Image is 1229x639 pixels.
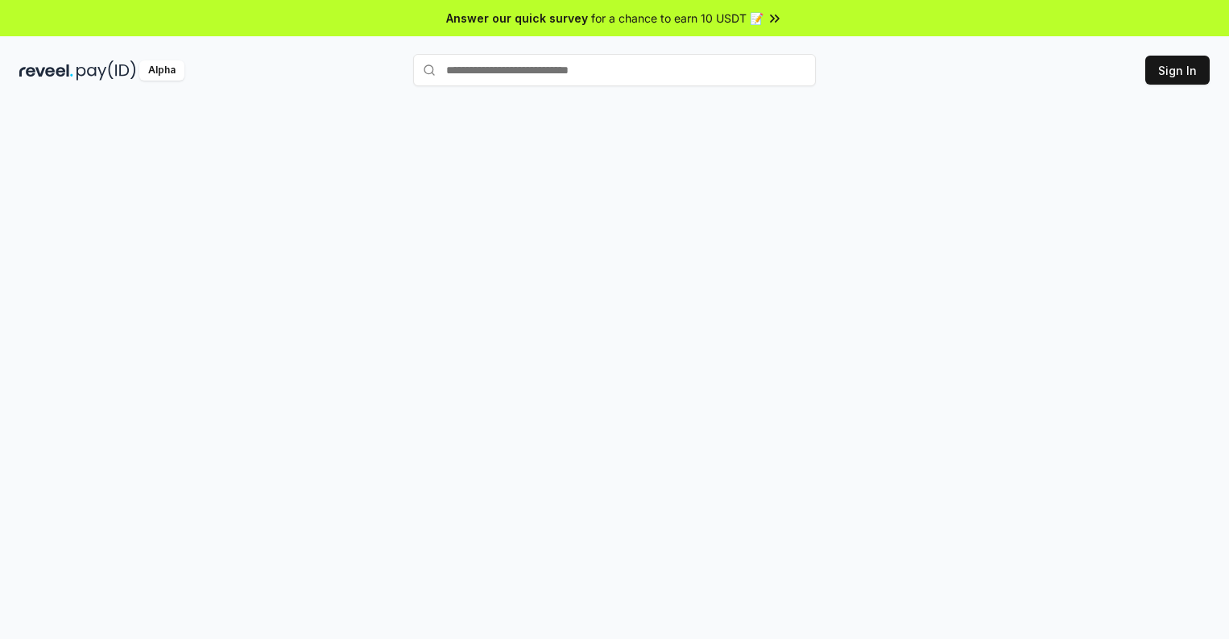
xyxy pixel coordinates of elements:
[139,60,184,81] div: Alpha
[591,10,763,27] span: for a chance to earn 10 USDT 📝
[19,60,73,81] img: reveel_dark
[77,60,136,81] img: pay_id
[1145,56,1210,85] button: Sign In
[446,10,588,27] span: Answer our quick survey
